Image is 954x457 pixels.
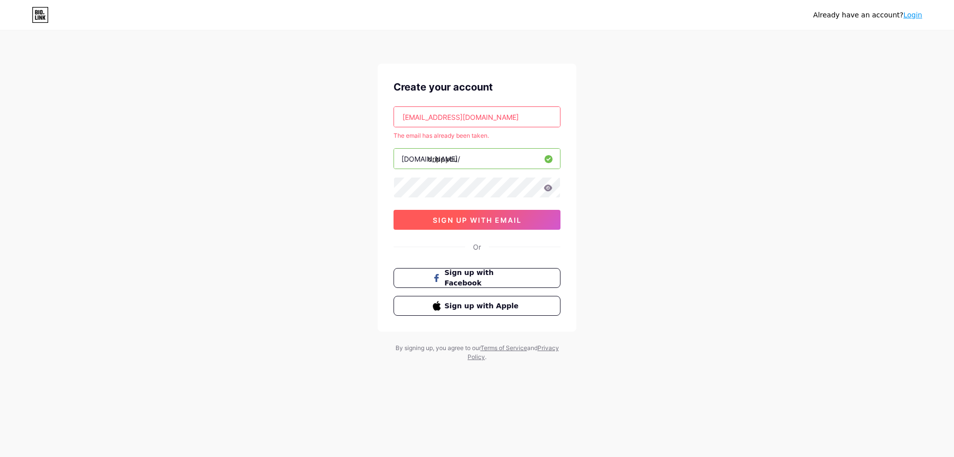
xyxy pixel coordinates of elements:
[903,11,922,19] a: Login
[813,10,922,20] div: Already have an account?
[393,344,561,362] div: By signing up, you agree to our and .
[433,216,522,224] span: sign up with email
[473,242,481,252] div: Or
[394,149,560,169] input: username
[394,107,560,127] input: Email
[401,154,460,164] div: [DOMAIN_NAME]/
[394,296,560,316] button: Sign up with Apple
[480,344,527,352] a: Terms of Service
[445,268,522,288] span: Sign up with Facebook
[394,80,560,94] div: Create your account
[394,268,560,288] button: Sign up with Facebook
[394,131,560,140] div: The email has already been taken.
[445,301,522,311] span: Sign up with Apple
[394,210,560,230] button: sign up with email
